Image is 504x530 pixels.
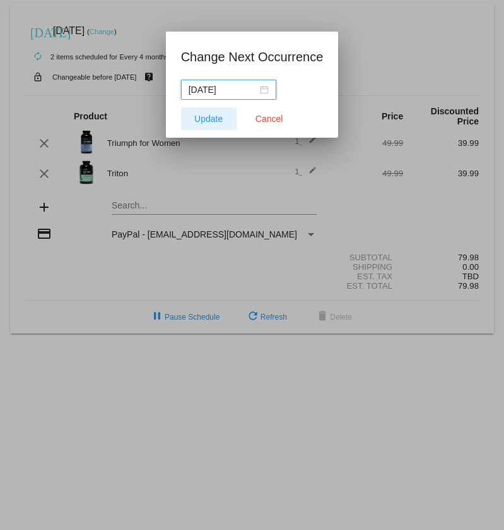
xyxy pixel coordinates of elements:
button: Update [181,107,237,130]
span: Update [194,114,223,124]
span: Cancel [255,114,283,124]
h1: Change Next Occurrence [181,47,324,67]
input: Select date [189,83,257,97]
button: Close dialog [242,107,297,130]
